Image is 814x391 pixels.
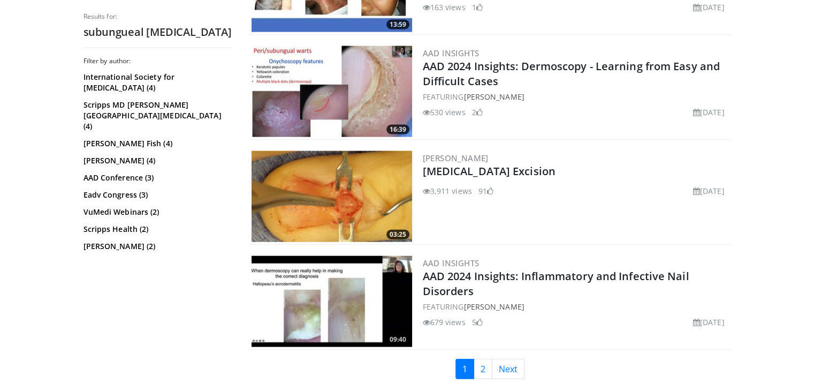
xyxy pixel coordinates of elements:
a: Scripps MD [PERSON_NAME][GEOGRAPHIC_DATA][MEDICAL_DATA] (4) [83,100,231,132]
li: [DATE] [693,317,725,328]
span: 09:40 [386,335,409,344]
a: [PERSON_NAME] (2) [83,241,231,252]
li: 2 [472,107,483,118]
li: 163 views [423,2,466,13]
a: [PERSON_NAME] [423,153,489,163]
a: [PERSON_NAME] (4) [83,155,231,166]
img: 57f4bf43-d2e1-4194-8250-6039d10ced81.300x170_q85_crop-smart_upscale.jpg [252,46,412,137]
a: 09:40 [252,256,412,347]
a: 2 [474,359,492,379]
li: [DATE] [693,2,725,13]
a: Next [492,359,524,379]
li: 1 [472,2,483,13]
a: Scripps Health (2) [83,224,231,235]
a: AAD Insights [423,48,480,58]
div: FEATURING [423,301,729,312]
img: 5010531c-a8e0-41c4-b897-e5f92e99bd4e.jpg.300x170_q85_crop-smart_upscale.jpg [252,151,412,242]
a: [PERSON_NAME] [463,92,524,102]
a: VuMedi Webinars (2) [83,207,231,217]
a: International Society for [MEDICAL_DATA] (4) [83,72,231,93]
li: [DATE] [693,107,725,118]
li: 679 views [423,317,466,328]
a: AAD Insights [423,258,480,268]
span: 03:25 [386,230,409,239]
h2: subungueal [MEDICAL_DATA] [83,25,233,39]
a: 03:25 [252,151,412,242]
a: [MEDICAL_DATA] Excision [423,164,556,178]
li: 5 [472,317,483,328]
li: 3,911 views [423,185,472,197]
li: 530 views [423,107,466,118]
div: FEATURING [423,91,729,102]
a: [PERSON_NAME] Fish (4) [83,138,231,149]
li: 91 [478,185,493,197]
a: 16:39 [252,46,412,137]
span: 13:59 [386,20,409,29]
span: 16:39 [386,125,409,134]
nav: Search results pages [249,359,731,379]
img: 45fd7e2a-6650-43b9-ae91-55a8098c2b88.300x170_q85_crop-smart_upscale.jpg [252,256,412,347]
a: AAD Conference (3) [83,172,231,183]
a: AAD 2024 Insights: Dermoscopy - Learning from Easy and Difficult Cases [423,59,720,88]
li: [DATE] [693,185,725,197]
h3: Filter by author: [83,57,233,65]
p: Results for: [83,12,233,21]
a: AAD 2024 Insights: Inflammatory and Infective Nail Disorders [423,269,689,298]
a: [PERSON_NAME] [463,302,524,312]
a: Eadv Congress (3) [83,190,231,200]
a: 1 [455,359,474,379]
